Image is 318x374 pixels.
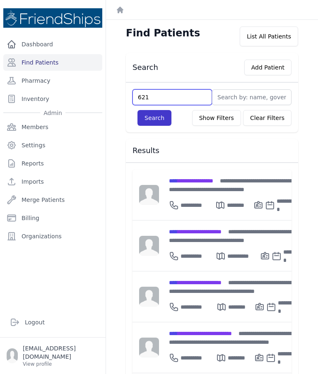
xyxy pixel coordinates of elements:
[132,146,291,156] h3: Results
[139,185,159,205] img: person-242608b1a05df3501eefc295dc1bc67a.jpg
[7,314,99,331] a: Logout
[192,110,241,126] button: Show Filters
[3,54,102,71] a: Find Patients
[23,361,99,367] p: View profile
[132,89,212,105] input: Find by: id
[3,228,102,245] a: Organizations
[3,72,102,89] a: Pharmacy
[40,109,65,117] span: Admin
[3,8,102,28] img: Medical Missions EMR
[3,173,102,190] a: Imports
[137,110,171,126] button: Search
[212,89,291,105] input: Search by: name, government id or phone
[3,155,102,172] a: Reports
[7,344,99,367] a: [EMAIL_ADDRESS][DOMAIN_NAME] View profile
[3,192,102,208] a: Merge Patients
[139,338,159,357] img: person-242608b1a05df3501eefc295dc1bc67a.jpg
[244,60,291,75] button: Add Patient
[243,110,291,126] button: Clear Filters
[23,344,99,361] p: [EMAIL_ADDRESS][DOMAIN_NAME]
[3,137,102,153] a: Settings
[3,91,102,107] a: Inventory
[139,236,159,256] img: person-242608b1a05df3501eefc295dc1bc67a.jpg
[132,62,158,72] h3: Search
[240,26,298,46] div: List All Patients
[3,210,102,226] a: Billing
[139,287,159,307] img: person-242608b1a05df3501eefc295dc1bc67a.jpg
[126,26,200,40] h1: Find Patients
[3,119,102,135] a: Members
[3,36,102,53] a: Dashboard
